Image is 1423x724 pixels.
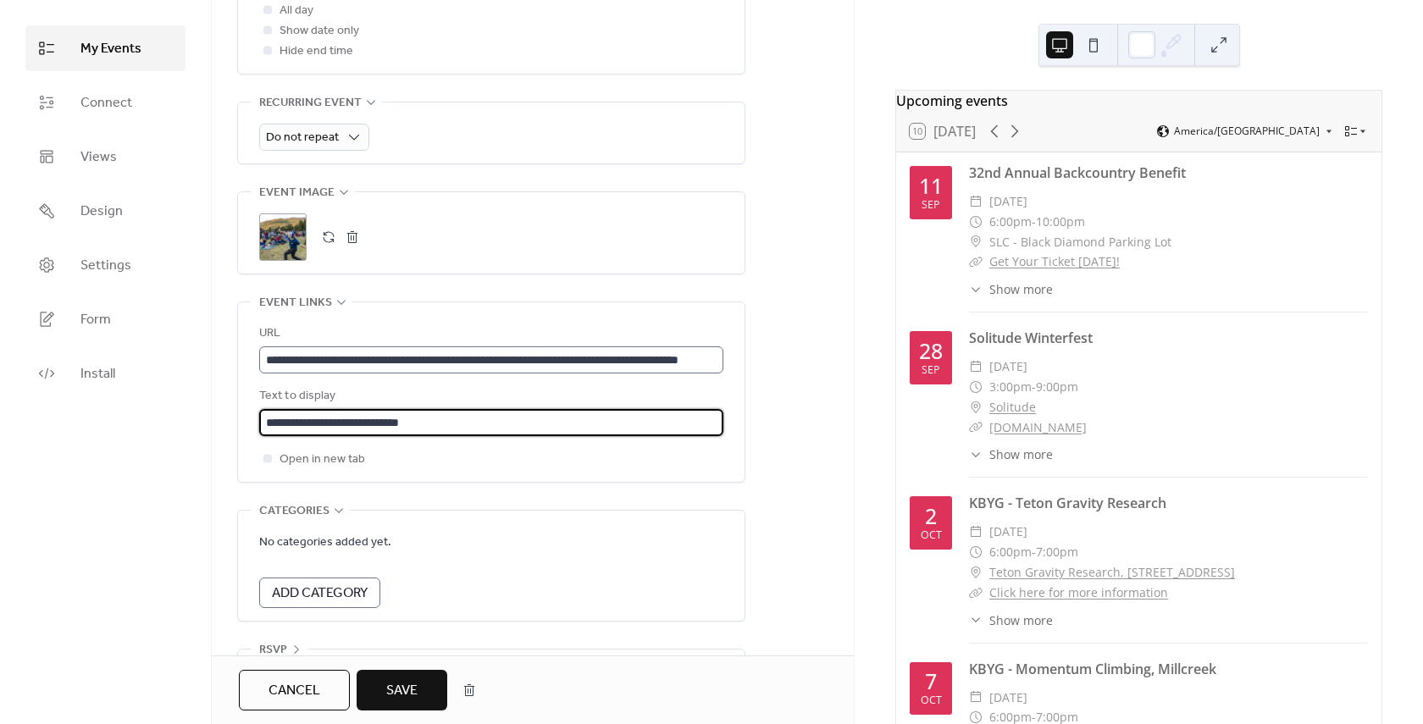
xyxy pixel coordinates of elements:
span: [DATE] [989,356,1027,377]
div: ••• [238,649,745,685]
a: 32nd Annual Backcountry Benefit [969,163,1186,182]
div: ​ [969,688,983,708]
span: 3:00pm [989,377,1032,397]
span: Do not repeat [266,126,339,149]
span: Views [80,147,117,168]
span: 10:00pm [1036,212,1085,232]
span: Event image [259,183,335,203]
button: ​Show more [969,611,1053,629]
div: ​ [969,191,983,212]
span: Recurring event [259,93,362,113]
div: ​ [969,542,983,562]
a: Form [25,296,185,342]
span: - [1032,212,1036,232]
span: Add Category [272,583,368,604]
div: Sep [922,200,940,211]
a: KBYG - Momentum Climbing, Millcreek [969,660,1216,678]
span: Event links [259,293,332,313]
div: Sep [922,365,940,376]
div: ​ [969,611,983,629]
a: Click here for more information [989,584,1168,600]
div: ​ [969,562,983,583]
span: Show more [989,611,1053,629]
span: Categories [259,501,329,522]
div: ​ [969,397,983,417]
span: Connect [80,93,132,113]
span: - [1032,542,1036,562]
div: Upcoming events [896,91,1381,111]
span: Hide end time [280,41,353,62]
span: - [1032,377,1036,397]
button: ​Show more [969,445,1053,463]
span: [DATE] [989,522,1027,542]
div: ​ [969,356,983,377]
div: ​ [969,251,983,272]
span: My Events [80,39,141,59]
span: 6:00pm [989,212,1032,232]
div: 2 [925,506,937,527]
div: ​ [969,417,983,438]
button: Cancel [239,670,350,710]
span: Cancel [269,681,320,701]
a: Settings [25,242,185,288]
button: Save [357,670,447,710]
div: 7 [925,671,937,692]
a: Views [25,134,185,180]
a: Connect [25,80,185,125]
a: Install [25,351,185,396]
a: Teton Gravity Research, [STREET_ADDRESS] [989,562,1235,583]
div: ​ [969,522,983,542]
span: [DATE] [989,688,1027,708]
a: Get Your Ticket [DATE]! [989,253,1120,269]
span: Open in new tab [280,450,365,470]
div: ​ [969,212,983,232]
span: [DATE] [989,191,1027,212]
span: 6:00pm [989,542,1032,562]
a: Design [25,188,185,234]
span: Settings [80,256,131,276]
div: Oct [921,695,942,706]
div: ​ [969,377,983,397]
div: ; [259,213,307,261]
span: Show more [989,280,1053,298]
div: Text to display [259,386,720,406]
a: Solitude Winterfest [969,329,1093,347]
span: Show date only [280,21,359,41]
button: ​Show more [969,280,1053,298]
div: ​ [969,445,983,463]
span: Form [80,310,111,330]
span: All day [280,1,313,21]
a: Solitude [989,397,1036,417]
span: 7:00pm [1036,542,1078,562]
div: 28 [919,340,943,362]
div: URL [259,323,720,344]
span: RSVP [259,640,287,660]
div: ​ [969,280,983,298]
button: Add Category [259,578,380,608]
a: [DOMAIN_NAME] [989,419,1087,435]
div: ​ [969,583,983,603]
a: KBYG - Teton Gravity Research [969,494,1166,512]
div: 11 [919,175,943,196]
a: My Events [25,25,185,71]
span: No categories added yet. [259,533,391,553]
span: 9:00pm [1036,377,1078,397]
span: SLC - Black Diamond Parking Lot [989,232,1171,252]
span: Install [80,364,115,384]
div: Oct [921,530,942,541]
span: Save [386,681,418,701]
div: ​ [969,232,983,252]
span: America/[GEOGRAPHIC_DATA] [1174,126,1320,136]
span: Show more [989,445,1053,463]
span: Design [80,202,123,222]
